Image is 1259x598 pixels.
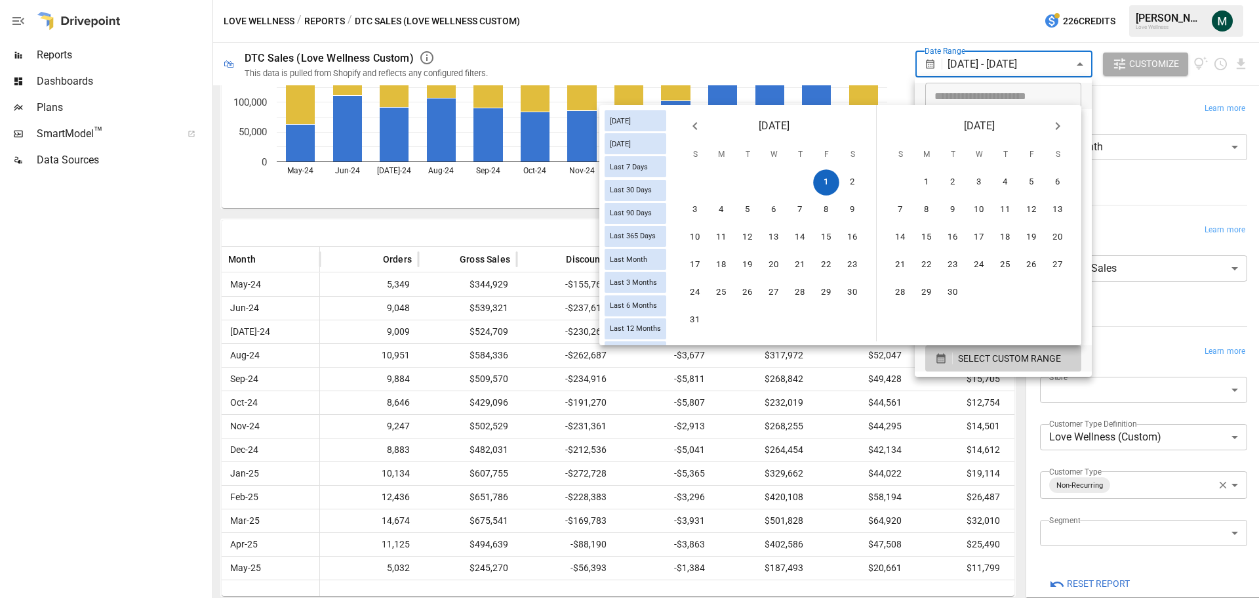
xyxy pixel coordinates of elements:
[915,142,938,168] span: Monday
[787,197,813,223] button: 7
[813,224,839,251] button: 15
[966,197,992,223] button: 10
[788,142,812,168] span: Thursday
[734,224,761,251] button: 12
[925,345,1081,372] button: SELECT CUSTOM RANGE
[682,307,708,333] button: 31
[759,117,789,135] span: [DATE]
[708,252,734,278] button: 18
[787,224,813,251] button: 14
[992,252,1018,278] button: 25
[605,249,666,270] div: Last Month
[993,142,1017,168] span: Thursday
[964,117,995,135] span: [DATE]
[1018,169,1045,196] button: 5
[605,156,666,177] div: Last 7 Days
[940,252,966,278] button: 23
[913,169,940,196] button: 1
[889,142,912,168] span: Sunday
[940,169,966,196] button: 2
[839,197,866,223] button: 9
[839,280,866,306] button: 30
[605,295,666,316] div: Last 6 Months
[913,224,940,251] button: 15
[734,252,761,278] button: 19
[605,203,666,224] div: Last 90 Days
[814,142,838,168] span: Friday
[839,169,866,196] button: 2
[682,224,708,251] button: 10
[708,224,734,251] button: 11
[682,252,708,278] button: 17
[940,280,966,306] button: 30
[708,280,734,306] button: 25
[787,280,813,306] button: 28
[605,163,653,171] span: Last 7 Days
[992,224,1018,251] button: 18
[839,224,866,251] button: 16
[605,272,666,293] div: Last 3 Months
[605,318,666,339] div: Last 12 Months
[813,280,839,306] button: 29
[966,169,992,196] button: 3
[683,142,707,168] span: Sunday
[813,169,839,196] button: 1
[992,169,1018,196] button: 4
[966,252,992,278] button: 24
[1045,169,1071,196] button: 6
[736,142,759,168] span: Tuesday
[887,280,913,306] button: 28
[1018,252,1045,278] button: 26
[605,226,666,247] div: Last 365 Days
[605,186,657,194] span: Last 30 Days
[887,197,913,223] button: 7
[605,117,636,125] span: [DATE]
[1045,252,1071,278] button: 27
[913,197,940,223] button: 8
[1018,224,1045,251] button: 19
[966,224,992,251] button: 17
[940,224,966,251] button: 16
[605,341,666,362] div: Last Year
[1020,142,1043,168] span: Friday
[605,232,661,240] span: Last 365 Days
[913,252,940,278] button: 22
[841,142,864,168] span: Saturday
[787,252,813,278] button: 21
[708,197,734,223] button: 4
[1018,197,1045,223] button: 12
[813,252,839,278] button: 22
[913,280,940,306] button: 29
[605,324,666,333] span: Last 12 Months
[761,252,787,278] button: 20
[761,280,787,306] button: 27
[992,197,1018,223] button: 11
[941,142,965,168] span: Tuesday
[1046,142,1069,168] span: Saturday
[709,142,733,168] span: Monday
[605,255,652,264] span: Last Month
[605,278,662,287] span: Last 3 Months
[1045,224,1071,251] button: 20
[605,140,636,148] span: [DATE]
[813,197,839,223] button: 8
[682,280,708,306] button: 24
[734,197,761,223] button: 5
[839,252,866,278] button: 23
[1045,197,1071,223] button: 13
[605,110,666,131] div: [DATE]
[605,133,666,154] div: [DATE]
[762,142,786,168] span: Wednesday
[761,197,787,223] button: 6
[887,224,913,251] button: 14
[958,351,1061,367] span: SELECT CUSTOM RANGE
[605,180,666,201] div: Last 30 Days
[761,224,787,251] button: 13
[1045,113,1071,139] button: Next month
[605,301,662,310] span: Last 6 Months
[605,209,657,217] span: Last 90 Days
[682,113,708,139] button: Previous month
[887,252,913,278] button: 21
[967,142,991,168] span: Wednesday
[734,280,761,306] button: 26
